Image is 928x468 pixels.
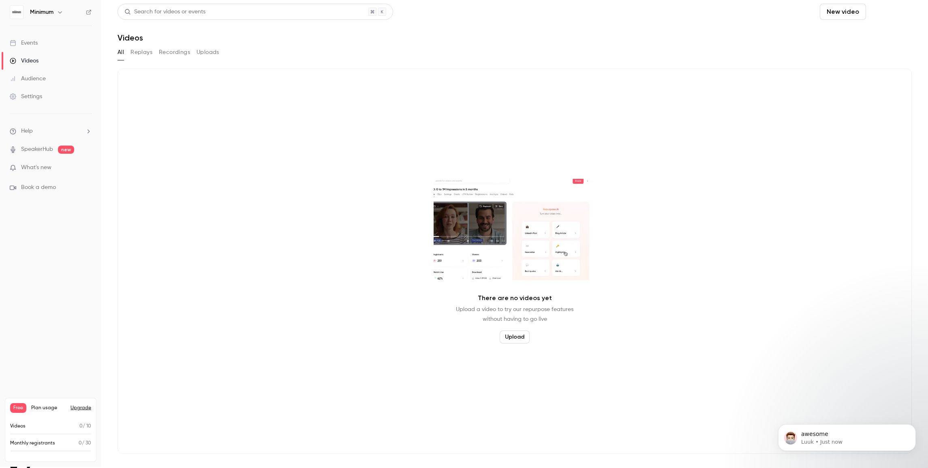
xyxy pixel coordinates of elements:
button: New video [820,4,866,20]
img: Minimum [10,6,23,19]
section: Videos [118,4,912,462]
span: Plan usage [31,405,66,411]
p: There are no videos yet [478,293,552,303]
span: Book a demo [21,183,56,192]
div: Audience [10,75,46,83]
iframe: Intercom notifications message [766,407,928,464]
button: Upgrade [71,405,91,411]
button: Schedule [869,4,912,20]
p: Upload a video to try our repurpose features without having to go live [456,305,573,324]
span: What's new [21,163,51,172]
button: Recordings [159,46,190,59]
p: Monthly registrants [10,440,55,447]
button: Replays [130,46,152,59]
div: Events [10,39,38,47]
a: SpeakerHub [21,145,53,154]
div: Settings [10,92,42,101]
span: 0 [79,424,83,429]
p: / 30 [79,440,91,447]
p: / 10 [79,423,91,430]
div: Videos [10,57,38,65]
span: Free [10,403,26,413]
button: All [118,46,124,59]
iframe: Noticeable Trigger [82,164,92,172]
li: help-dropdown-opener [10,127,92,135]
p: Videos [10,423,26,430]
h6: Minimum [30,8,53,16]
button: Upload [500,331,530,343]
h1: Videos [118,33,143,43]
button: Uploads [197,46,219,59]
span: 0 [79,441,82,446]
div: Search for videos or events [124,8,205,16]
span: Help [21,127,33,135]
span: new [58,146,74,154]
